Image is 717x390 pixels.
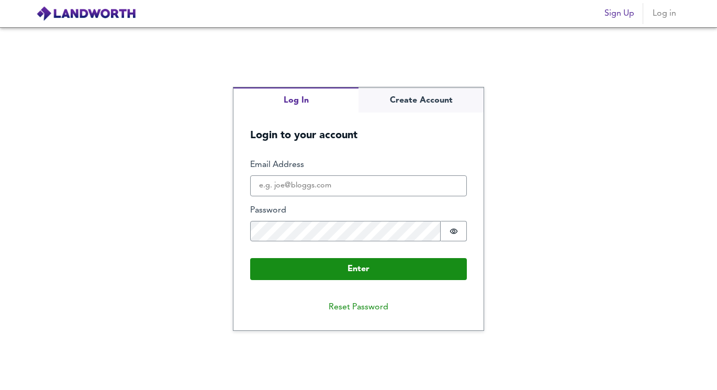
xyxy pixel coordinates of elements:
h5: Login to your account [233,113,484,142]
input: e.g. joe@bloggs.com [250,175,467,196]
button: Sign Up [600,3,638,24]
img: logo [36,6,136,21]
button: Show password [441,221,467,242]
button: Reset Password [320,297,397,318]
button: Log in [647,3,681,24]
label: Email Address [250,159,467,171]
span: Sign Up [604,6,634,21]
button: Create Account [358,87,484,113]
button: Enter [250,258,467,280]
span: Log in [652,6,677,21]
button: Log In [233,87,358,113]
label: Password [250,205,467,217]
